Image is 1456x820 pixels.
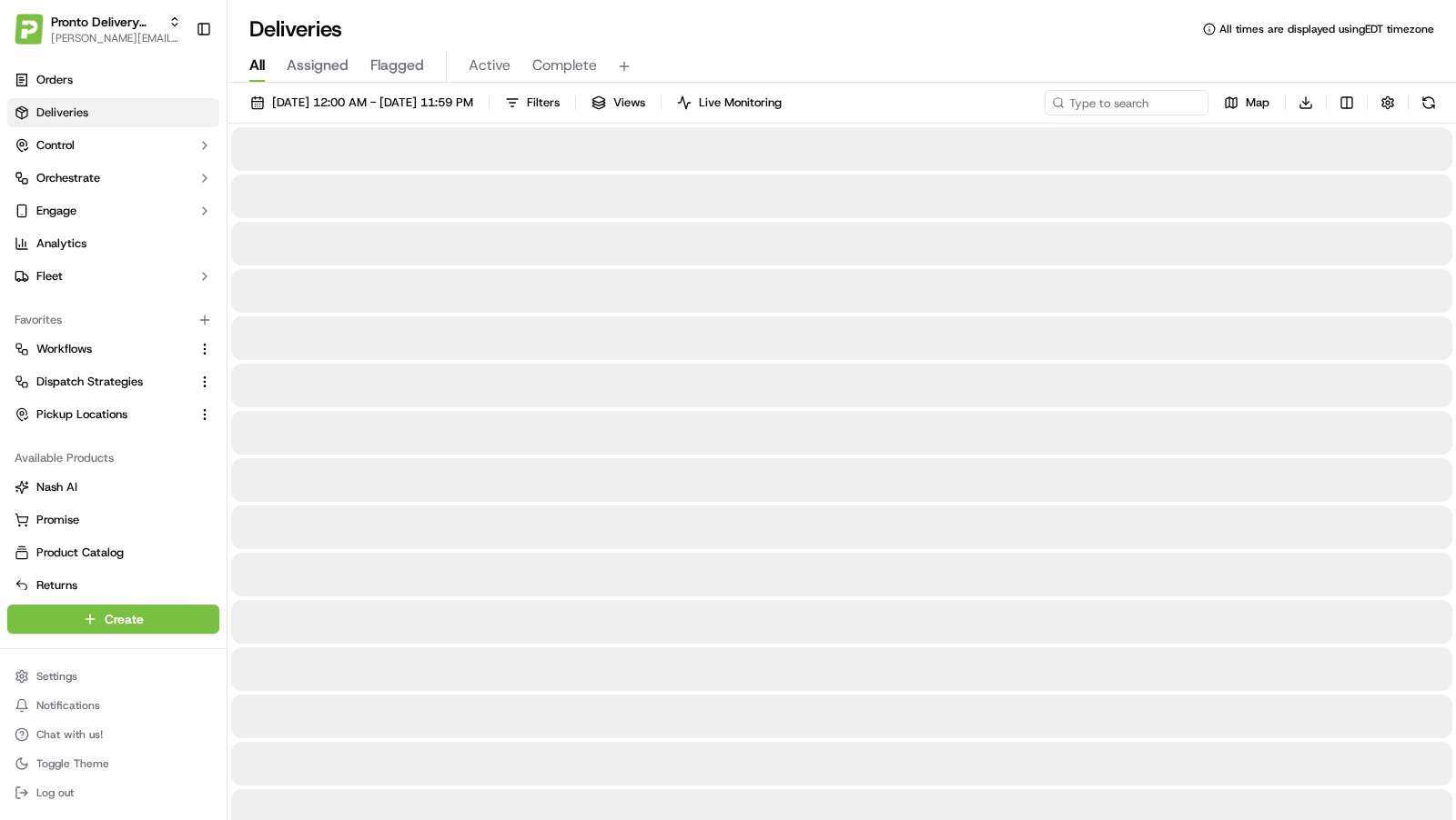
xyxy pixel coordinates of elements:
[7,664,219,689] button: Settings
[287,55,349,76] span: Assigned
[36,170,100,186] span: Orchestrate
[15,374,190,390] a: Dispatch Strategies
[7,229,219,258] a: Analytics
[583,90,653,115] button: Views
[36,341,92,357] span: Workflows
[7,751,219,776] button: Toggle Theme
[7,262,219,291] button: Fleet
[7,196,219,225] button: Engage
[7,400,219,429] button: Pickup Locations
[15,14,44,44] img: Pronto Delivery Service
[1416,90,1441,115] button: Refresh
[15,577,212,594] a: Returns
[7,305,219,335] div: Favorites
[36,545,124,561] span: Product Catalog
[15,341,190,357] a: Workflows
[36,203,76,219] span: Engage
[532,55,597,76] span: Complete
[7,335,219,364] button: Workflows
[36,72,73,88] span: Orders
[36,137,75,154] span: Control
[36,698,100,713] span: Notifications
[249,15,342,44] h1: Deliveries
[36,756,109,771] span: Toggle Theme
[36,406,127,423] span: Pickup Locations
[7,164,219,193] button: Orchestrate
[7,693,219,718] button: Notifications
[36,669,77,684] span: Settings
[7,571,219,600] button: Returns
[36,235,86,252] span: Analytics
[699,95,782,111] span: Live Monitoring
[7,98,219,127] a: Deliveries
[370,55,424,76] span: Flagged
[7,605,219,634] button: Create
[7,367,219,396] button: Dispatch Strategies
[51,13,161,31] button: Pronto Delivery Service
[36,727,103,742] span: Chat with us!
[527,95,560,111] span: Filters
[7,505,219,535] button: Promise
[669,90,790,115] button: Live Monitoring
[7,473,219,502] button: Nash AI
[36,577,77,594] span: Returns
[1246,95,1269,111] span: Map
[105,610,144,628] span: Create
[36,268,63,285] span: Fleet
[7,780,219,805] button: Log out
[1045,90,1208,115] input: Type to search
[15,406,190,423] a: Pickup Locations
[1216,90,1278,115] button: Map
[15,512,212,528] a: Promise
[7,7,188,51] button: Pronto Delivery ServicePronto Delivery Service[PERSON_NAME][EMAIL_ADDRESS][DOMAIN_NAME]
[249,55,265,76] span: All
[36,512,79,528] span: Promise
[51,31,181,45] button: [PERSON_NAME][EMAIL_ADDRESS][DOMAIN_NAME]
[7,131,219,160] button: Control
[15,479,212,495] a: Nash AI
[15,545,212,561] a: Product Catalog
[36,479,77,495] span: Nash AI
[36,785,74,800] span: Log out
[1219,22,1434,36] span: All times are displayed using EDT timezone
[469,55,511,76] span: Active
[7,538,219,567] button: Product Catalog
[36,374,143,390] span: Dispatch Strategies
[272,95,473,111] span: [DATE] 12:00 AM - [DATE] 11:59 PM
[7,722,219,747] button: Chat with us!
[497,90,568,115] button: Filters
[613,95,645,111] span: Views
[36,105,88,121] span: Deliveries
[242,90,481,115] button: [DATE] 12:00 AM - [DATE] 11:59 PM
[7,65,219,95] a: Orders
[7,444,219,473] div: Available Products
